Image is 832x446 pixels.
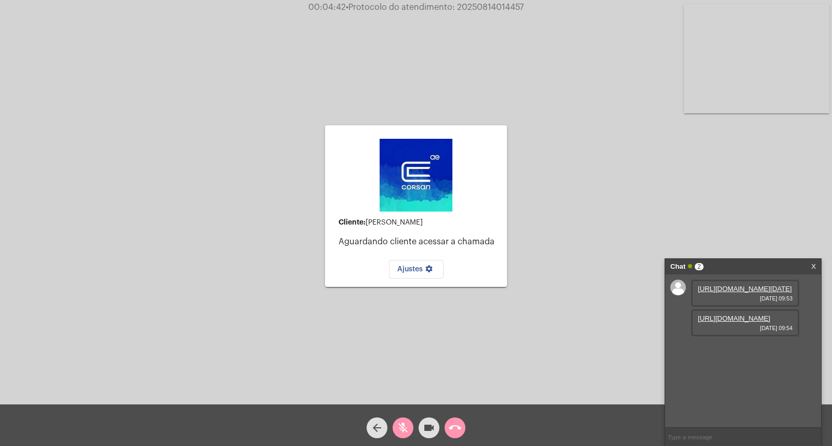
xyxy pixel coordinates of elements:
span: [DATE] 09:53 [698,295,792,301]
span: 2 [695,263,704,270]
mat-icon: mic_off [397,422,409,434]
a: [URL][DOMAIN_NAME][DATE] [698,285,792,293]
mat-icon: videocam [423,422,435,434]
button: Ajustes [389,260,444,279]
span: • [346,3,348,11]
img: d4669ae0-8c07-2337-4f67-34b0df7f5ae4.jpeg [380,139,452,212]
mat-icon: call_end [449,422,461,434]
strong: Chat [670,259,685,274]
div: [PERSON_NAME] [339,218,499,227]
mat-icon: settings [423,265,435,277]
p: Aguardando cliente acessar a chamada [339,237,499,246]
span: 00:04:42 [308,3,346,11]
span: Ajustes [397,266,435,273]
strong: Cliente: [339,218,366,226]
input: Type a message [665,428,821,446]
span: Online [688,264,692,268]
a: [URL][DOMAIN_NAME] [698,314,770,322]
span: Protocolo do atendimento: 20250814014457 [346,3,524,11]
span: [DATE] 09:54 [698,325,792,331]
a: X [811,259,816,274]
mat-icon: arrow_back [371,422,383,434]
